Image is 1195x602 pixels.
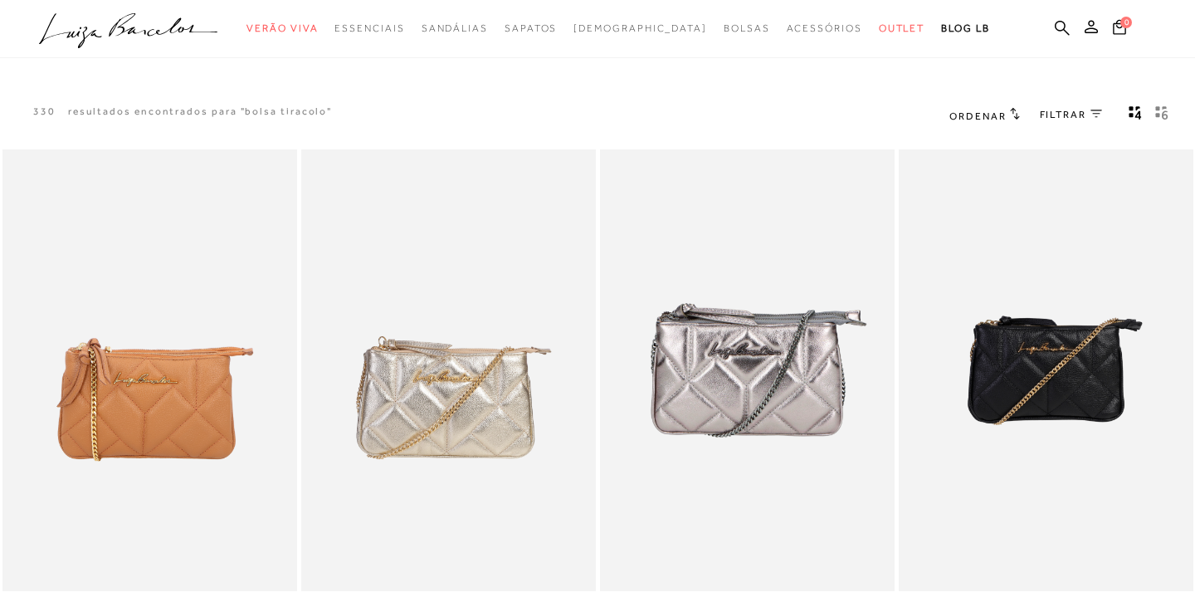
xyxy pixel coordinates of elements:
a: categoryNavScreenReaderText [879,13,925,44]
img: Bolsa pequena dupla tira corrente dourada [303,152,594,590]
span: Ordenar [949,110,1006,122]
span: [DEMOGRAPHIC_DATA] [573,22,707,34]
img: Bolsa pequena dupla tira corrente preta [900,152,1192,590]
span: BLOG LB [941,22,989,34]
span: Bolsas [724,22,770,34]
a: categoryNavScreenReaderText [334,13,404,44]
span: FILTRAR [1040,108,1086,122]
img: Bolsa pequena dupla tira corrente metalizada titânio [602,152,893,590]
button: Mostrar 4 produtos por linha [1124,105,1147,126]
a: categoryNavScreenReaderText [422,13,488,44]
span: Verão Viva [246,22,318,34]
span: Sapatos [505,22,557,34]
span: Essenciais [334,22,404,34]
button: gridText6Desc [1150,105,1173,126]
: resultados encontrados para "bolsa tiracolo" [68,105,332,119]
span: Outlet [879,22,925,34]
img: BOLSA COM DUPLO COMPARTIMENTO EM COURO CARAMELO COM ALÇA DE CORRENTE PEQUENA [4,152,295,590]
span: 0 [1120,17,1132,28]
span: Sandálias [422,22,488,34]
a: noSubCategoriesText [573,13,707,44]
a: categoryNavScreenReaderText [787,13,862,44]
a: categoryNavScreenReaderText [246,13,318,44]
a: BLOG LB [941,13,989,44]
a: categoryNavScreenReaderText [505,13,557,44]
a: categoryNavScreenReaderText [724,13,770,44]
button: 0 [1108,18,1131,41]
span: Acessórios [787,22,862,34]
p: 330 [33,105,56,119]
